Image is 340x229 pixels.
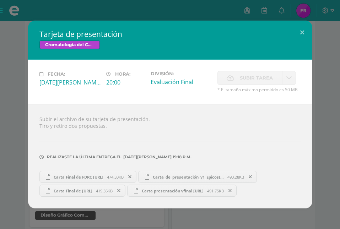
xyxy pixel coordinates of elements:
label: La fecha de entrega ha expirado [217,71,282,85]
span: Hora: [115,71,130,77]
a: Carta Final de [URL] 419.35KB [39,185,126,197]
div: 20:00 [106,78,145,86]
span: Subir tarea [240,71,273,84]
span: Remover entrega [124,173,136,181]
span: Remover entrega [244,173,257,181]
span: Cromatología del Color [39,40,100,49]
span: 419.35KB [96,188,113,193]
div: Subir el archivo de su tarjeta de presentación. Tiro y retiro dos propuestas. [28,104,312,208]
span: Carta Final de FDRC [URL] [50,174,107,180]
span: Carta_de_presentación_v1_Epicos[1].ai [149,174,227,180]
span: 493.28KB [227,174,244,180]
a: Carta_de_presentación_v1_Epicos[1].ai 493.28KB [138,171,257,183]
span: Remover entrega [224,187,236,195]
div: Evaluación Final [151,78,212,86]
span: Realizaste la última entrega el [47,154,122,159]
span: * El tamaño máximo permitido es 50 MB [217,87,301,93]
h2: Tarjeta de presentación [39,29,301,39]
span: 474.33KB [107,174,124,180]
button: Close (Esc) [292,21,312,45]
span: Fecha: [48,71,65,77]
a: Carta presentación vfinal [URL] 491.75KB [127,185,237,197]
span: Remover entrega [113,187,125,195]
a: La fecha de entrega ha expirado [282,71,296,85]
span: Carta presentación vfinal [URL] [138,188,207,193]
span: Carta Final de [URL] [50,188,96,193]
a: Carta Final de FDRC [URL] 474.33KB [39,171,137,183]
div: [DATE][PERSON_NAME] [39,78,101,86]
label: División: [151,71,212,76]
span: 491.75KB [207,188,224,193]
